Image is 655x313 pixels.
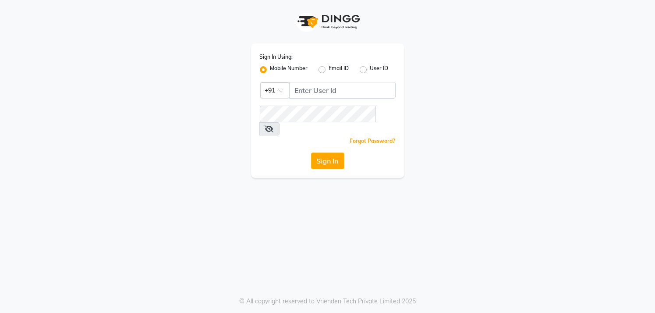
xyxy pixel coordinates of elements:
a: Forgot Password? [350,138,396,144]
input: Username [289,82,396,99]
label: Mobile Number [270,64,308,75]
label: User ID [370,64,389,75]
input: Username [260,106,376,122]
label: Sign In Using: [260,53,293,61]
label: Email ID [329,64,349,75]
img: logo1.svg [293,9,363,35]
button: Sign In [311,153,344,169]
